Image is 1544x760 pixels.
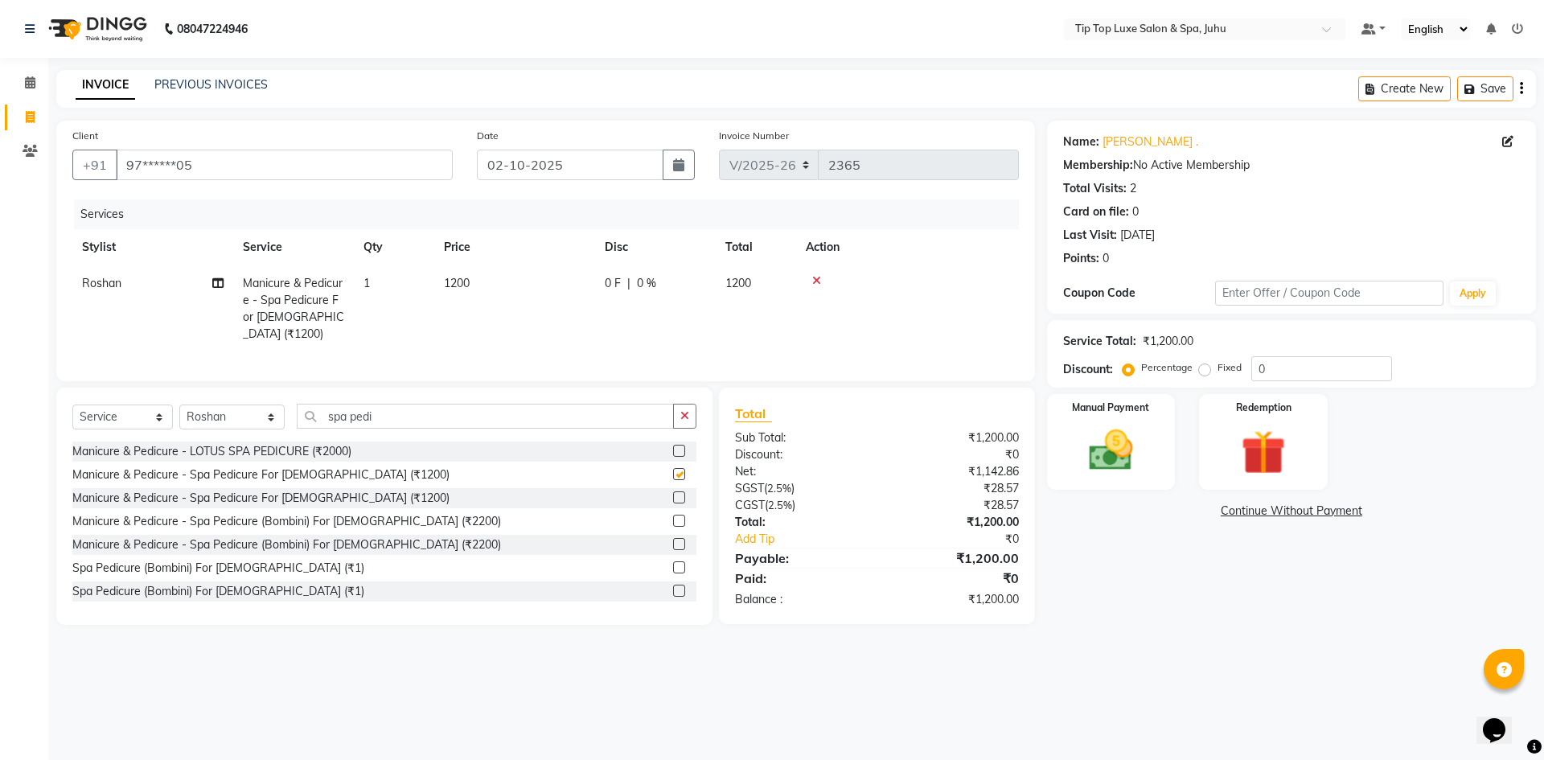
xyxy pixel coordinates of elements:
div: Card on file: [1063,203,1129,220]
span: Roshan [82,276,121,290]
button: Save [1457,76,1513,101]
a: [PERSON_NAME] . [1103,134,1198,150]
div: Spa Pedicure (Bombini) For [DEMOGRAPHIC_DATA] (₹1) [72,583,364,600]
div: ₹1,200.00 [877,429,1030,446]
button: Apply [1450,281,1496,306]
label: Redemption [1236,401,1291,415]
div: Paid: [723,569,877,588]
div: ₹1,142.86 [877,463,1030,480]
div: No Active Membership [1063,157,1520,174]
label: Invoice Number [719,129,789,143]
span: 0 F [605,275,621,292]
div: Manicure & Pedicure - Spa Pedicure (Bombini) For [DEMOGRAPHIC_DATA] (₹2200) [72,513,501,530]
span: Total [735,405,772,422]
th: Stylist [72,229,233,265]
label: Fixed [1218,360,1242,375]
div: ₹28.57 [877,480,1030,497]
div: Name: [1063,134,1099,150]
span: 0 % [637,275,656,292]
div: Points: [1063,250,1099,267]
div: Membership: [1063,157,1133,174]
label: Client [72,129,98,143]
div: ₹1,200.00 [1143,333,1193,350]
th: Total [716,229,796,265]
div: Total: [723,514,877,531]
div: Last Visit: [1063,227,1117,244]
div: ( ) [723,480,877,497]
div: Services [74,199,1031,229]
a: PREVIOUS INVOICES [154,77,268,92]
span: 2.5% [768,499,792,511]
div: Manicure & Pedicure - Spa Pedicure For [DEMOGRAPHIC_DATA] (₹1200) [72,490,450,507]
div: Discount: [1063,361,1113,378]
span: 2.5% [767,482,791,495]
button: +91 [72,150,117,180]
img: _cash.svg [1075,425,1148,476]
span: Manicure & Pedicure - Spa Pedicure For [DEMOGRAPHIC_DATA] (₹1200) [243,276,344,341]
span: | [627,275,630,292]
div: 2 [1130,180,1136,197]
img: logo [41,6,151,51]
th: Price [434,229,595,265]
label: Percentage [1141,360,1193,375]
div: ₹1,200.00 [877,548,1030,568]
th: Disc [595,229,716,265]
div: [DATE] [1120,227,1155,244]
div: 0 [1132,203,1139,220]
div: ₹0 [902,531,1030,548]
div: Manicure & Pedicure - LOTUS SPA PEDICURE (₹2000) [72,443,351,460]
a: Add Tip [723,531,902,548]
div: ( ) [723,497,877,514]
label: Manual Payment [1072,401,1149,415]
span: SGST [735,481,764,495]
span: 1200 [725,276,751,290]
div: ₹0 [877,569,1030,588]
span: CGST [735,498,765,512]
th: Qty [354,229,434,265]
a: INVOICE [76,71,135,100]
input: Enter Offer / Coupon Code [1215,281,1443,306]
a: Continue Without Payment [1050,503,1533,520]
div: Discount: [723,446,877,463]
button: Create New [1358,76,1451,101]
input: Search or Scan [297,404,675,429]
div: Coupon Code [1063,285,1215,302]
div: ₹28.57 [877,497,1030,514]
label: Date [477,129,499,143]
div: Spa Pedicure (Bombini) For [DEMOGRAPHIC_DATA] (₹1) [72,560,364,577]
div: Payable: [723,548,877,568]
div: ₹0 [877,446,1030,463]
div: Sub Total: [723,429,877,446]
div: ₹1,200.00 [877,514,1030,531]
span: 1200 [444,276,470,290]
div: ₹1,200.00 [877,591,1030,608]
div: Service Total: [1063,333,1136,350]
div: Balance : [723,591,877,608]
b: 08047224946 [177,6,248,51]
div: Total Visits: [1063,180,1127,197]
th: Action [796,229,1019,265]
img: _gift.svg [1227,425,1300,480]
div: Net: [723,463,877,480]
div: Manicure & Pedicure - Spa Pedicure For [DEMOGRAPHIC_DATA] (₹1200) [72,466,450,483]
th: Service [233,229,354,265]
input: Search by Name/Mobile/Email/Code [116,150,453,180]
div: Manicure & Pedicure - Spa Pedicure (Bombini) For [DEMOGRAPHIC_DATA] (₹2200) [72,536,501,553]
span: 1 [363,276,370,290]
iframe: chat widget [1476,696,1528,744]
div: 0 [1103,250,1109,267]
